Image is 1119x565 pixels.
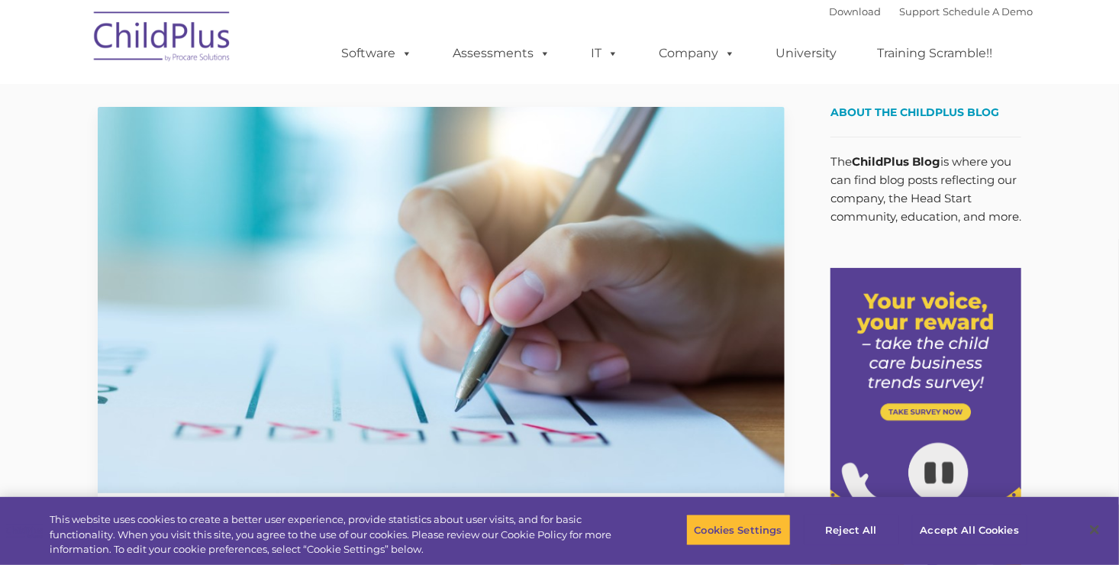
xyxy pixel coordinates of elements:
a: University [760,38,852,69]
div: This website uses cookies to create a better user experience, provide statistics about user visit... [50,512,615,557]
a: IT [576,38,634,69]
strong: ChildPlus Blog [852,154,940,169]
font: | [829,5,1033,18]
span: About the ChildPlus Blog [830,105,999,119]
a: Schedule A Demo [943,5,1033,18]
a: Assessments [437,38,566,69]
p: The is where you can find blog posts reflecting our company, the Head Start community, education,... [830,153,1021,226]
img: Efficiency Boost: ChildPlus Online's Enhanced Family Pre-Application Process - Streamlining Appli... [98,107,785,493]
a: Training Scramble!! [862,38,1008,69]
a: Software [326,38,427,69]
img: ChildPlus by Procare Solutions [86,1,239,77]
button: Close [1078,513,1111,547]
button: Accept All Cookies [912,514,1027,546]
a: Company [643,38,750,69]
a: Download [829,5,881,18]
button: Reject All [804,514,899,546]
a: Support [899,5,940,18]
button: Cookies Settings [686,514,791,546]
